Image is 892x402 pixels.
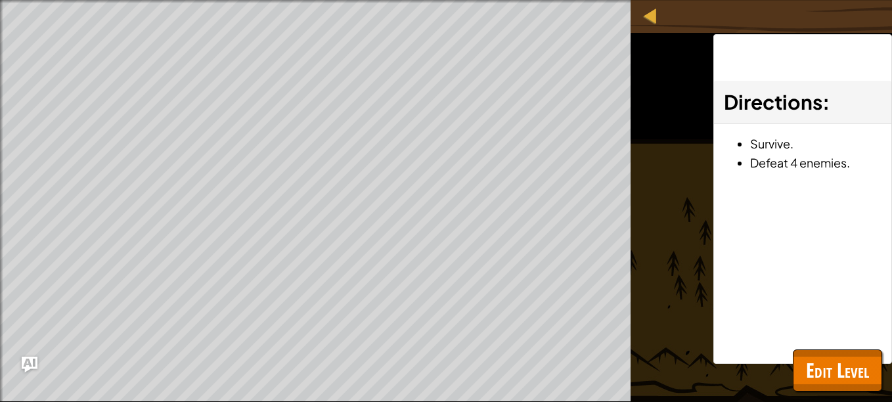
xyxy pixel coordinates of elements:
[806,357,869,384] span: Edit Level
[22,357,37,372] button: Ask AI
[793,349,882,391] button: Edit Level
[724,87,881,117] h3: :
[750,134,881,153] li: Survive.
[750,153,881,172] li: Defeat 4 enemies.
[724,89,822,114] span: Directions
